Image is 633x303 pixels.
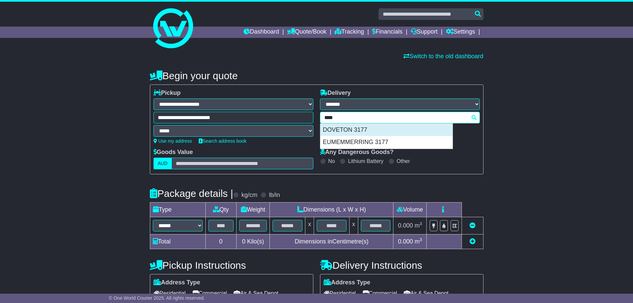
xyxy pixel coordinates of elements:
[320,136,453,149] div: EUMEMMERRING 3177
[192,288,227,298] span: Commercial
[150,188,233,199] h4: Package details |
[320,149,394,156] label: Any Dangerous Goods?
[199,138,247,144] a: Search address book
[393,203,427,217] td: Volume
[403,53,483,60] a: Switch to the old dashboard
[305,217,314,234] td: x
[324,279,370,286] label: Address Type
[205,203,236,217] td: Qty
[320,112,480,123] typeahead: Please provide city
[150,70,483,81] h4: Begin your quote
[154,279,200,286] label: Address Type
[269,192,280,199] label: lb/in
[205,234,236,249] td: 0
[236,203,270,217] td: Weight
[363,288,397,298] span: Commercial
[398,238,413,245] span: 0.000
[154,89,181,97] label: Pickup
[320,260,483,271] h4: Delivery Instructions
[415,238,422,245] span: m
[348,158,383,164] label: Lithium Battery
[287,27,326,38] a: Quote/Book
[320,124,453,136] div: DOVETON 3177
[244,27,279,38] a: Dashboard
[234,288,278,298] span: Air & Sea Depot
[349,217,358,234] td: x
[154,138,192,144] a: Use my address
[270,234,393,249] td: Dimensions in Centimetre(s)
[404,288,449,298] span: Air & Sea Depot
[154,158,172,169] label: AUD
[420,221,422,226] sup: 3
[446,27,475,38] a: Settings
[154,288,186,298] span: Residential
[270,203,393,217] td: Dimensions (L x W x H)
[415,222,422,229] span: m
[150,234,205,249] td: Total
[335,27,364,38] a: Tracking
[470,222,475,229] a: Remove this item
[411,27,438,38] a: Support
[154,149,193,156] label: Goods Value
[109,295,205,301] span: © One World Courier 2025. All rights reserved.
[420,237,422,242] sup: 3
[324,288,356,298] span: Residential
[150,203,205,217] td: Type
[320,89,351,97] label: Delivery
[150,260,313,271] h4: Pickup Instructions
[241,192,257,199] label: kg/cm
[242,238,245,245] span: 0
[328,158,335,164] label: No
[236,234,270,249] td: Kilo(s)
[372,27,402,38] a: Financials
[398,222,413,229] span: 0.000
[470,238,475,245] a: Add new item
[397,158,410,164] label: Other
